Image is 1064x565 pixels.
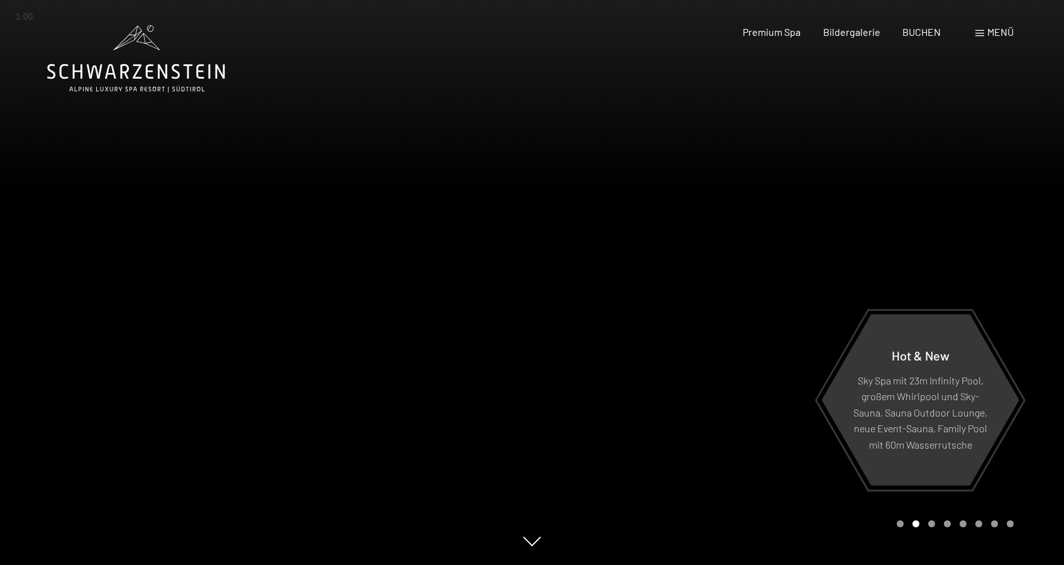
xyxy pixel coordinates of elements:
[928,520,935,527] div: Carousel Page 3
[821,313,1020,486] a: Hot & New Sky Spa mit 23m Infinity Pool, großem Whirlpool und Sky-Sauna, Sauna Outdoor Lounge, ne...
[892,520,1014,527] div: Carousel Pagination
[991,520,998,527] div: Carousel Page 7
[892,347,950,362] span: Hot & New
[897,520,904,527] div: Carousel Page 1
[987,26,1014,38] span: Menü
[852,372,989,452] p: Sky Spa mit 23m Infinity Pool, großem Whirlpool und Sky-Sauna, Sauna Outdoor Lounge, neue Event-S...
[912,520,919,527] div: Carousel Page 2 (Current Slide)
[823,26,880,38] a: Bildergalerie
[944,520,951,527] div: Carousel Page 4
[975,520,982,527] div: Carousel Page 6
[743,26,801,38] a: Premium Spa
[960,520,967,527] div: Carousel Page 5
[1007,520,1014,527] div: Carousel Page 8
[902,26,941,38] a: BUCHEN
